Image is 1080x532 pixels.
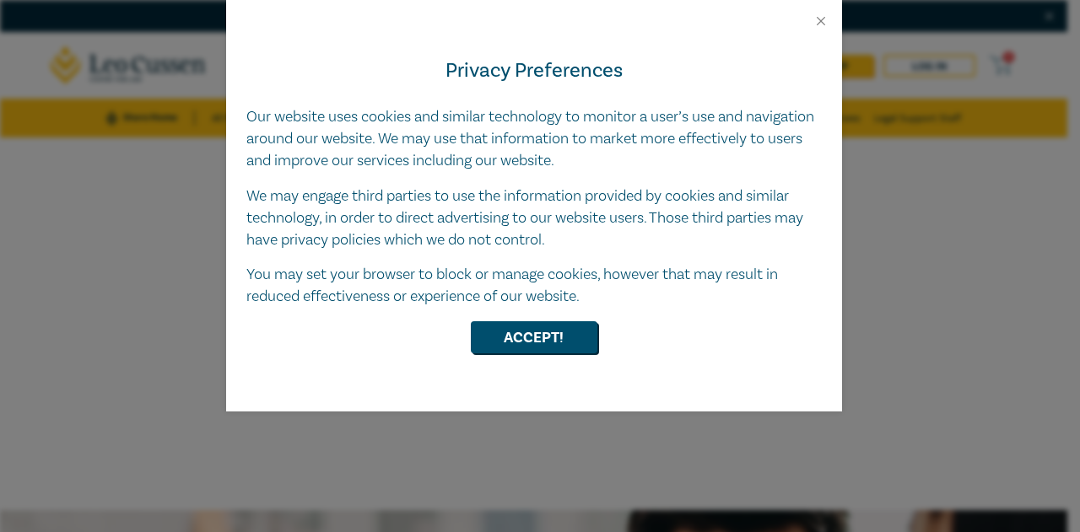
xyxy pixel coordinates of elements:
[246,56,822,86] h4: Privacy Preferences
[246,264,822,308] p: You may set your browser to block or manage cookies, however that may result in reduced effective...
[813,13,829,29] button: Close
[246,106,822,172] p: Our website uses cookies and similar technology to monitor a user’s use and navigation around our...
[246,185,822,251] p: We may engage third parties to use the information provided by cookies and similar technology, in...
[471,321,597,353] button: Accept!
